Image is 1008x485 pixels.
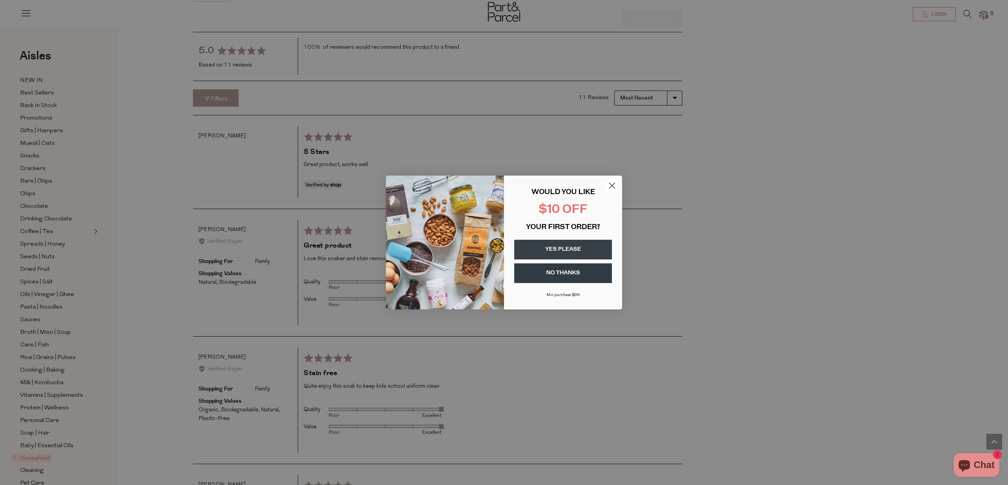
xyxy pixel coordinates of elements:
[526,224,600,231] span: YOUR FIRST ORDER?
[951,453,1002,479] inbox-online-store-chat: Shopify online store chat
[547,293,580,297] span: Min purchase $99
[386,176,504,309] img: 43fba0fb-7538-40bc-babb-ffb1a4d097bc.jpeg
[605,179,619,193] button: Close dialog
[532,189,595,196] span: WOULD YOU LIKE
[514,263,612,283] button: NO THANKS
[514,240,612,259] button: YES PLEASE
[539,204,587,216] span: $10 OFF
